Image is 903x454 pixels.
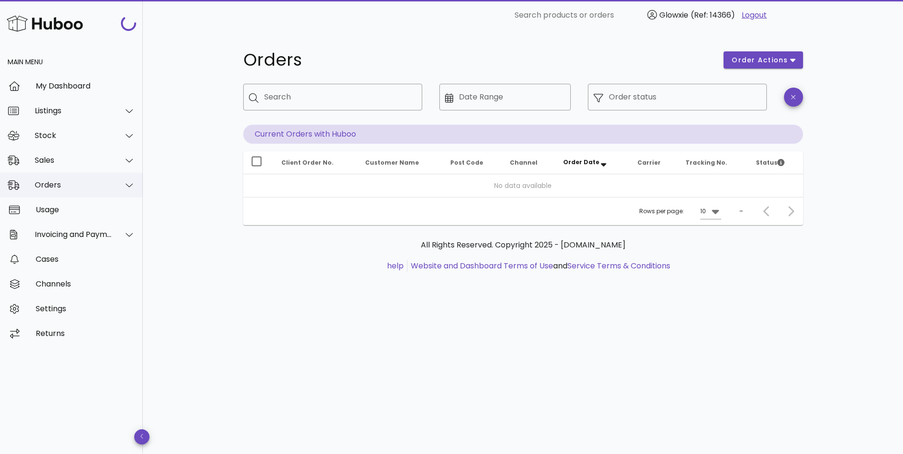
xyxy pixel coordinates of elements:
a: help [387,260,404,271]
span: Channel [510,158,537,167]
h1: Orders [243,51,713,69]
span: Order Date [563,158,599,166]
div: Cases [36,255,135,264]
span: Customer Name [365,158,419,167]
span: (Ref: 14366) [691,10,735,20]
th: Tracking No. [678,151,749,174]
th: Channel [502,151,556,174]
span: Glowxie [659,10,688,20]
div: – [739,207,743,216]
div: Listings [35,106,112,115]
div: Channels [36,279,135,288]
div: Invoicing and Payments [35,230,112,239]
p: All Rights Reserved. Copyright 2025 - [DOMAIN_NAME] [251,239,795,251]
th: Status [748,151,803,174]
span: order actions [731,55,788,65]
th: Client Order No. [274,151,357,174]
img: Huboo Logo [7,13,83,34]
div: Returns [36,329,135,338]
a: Logout [742,10,767,21]
span: Tracking No. [685,158,727,167]
div: Settings [36,304,135,313]
p: Current Orders with Huboo [243,125,803,144]
div: 10Rows per page: [700,204,721,219]
div: Sales [35,156,112,165]
th: Order Date: Sorted descending. Activate to remove sorting. [556,151,630,174]
div: Rows per page: [639,197,721,225]
span: Post Code [450,158,483,167]
span: Status [756,158,784,167]
th: Carrier [630,151,677,174]
div: Orders [35,180,112,189]
a: Website and Dashboard Terms of Use [411,260,553,271]
a: Service Terms & Conditions [567,260,670,271]
div: 10 [700,207,706,216]
th: Post Code [443,151,502,174]
li: and [407,260,670,272]
span: Client Order No. [281,158,334,167]
button: order actions [724,51,803,69]
div: Usage [36,205,135,214]
td: No data available [243,174,803,197]
span: Carrier [637,158,661,167]
div: Stock [35,131,112,140]
div: My Dashboard [36,81,135,90]
th: Customer Name [357,151,443,174]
